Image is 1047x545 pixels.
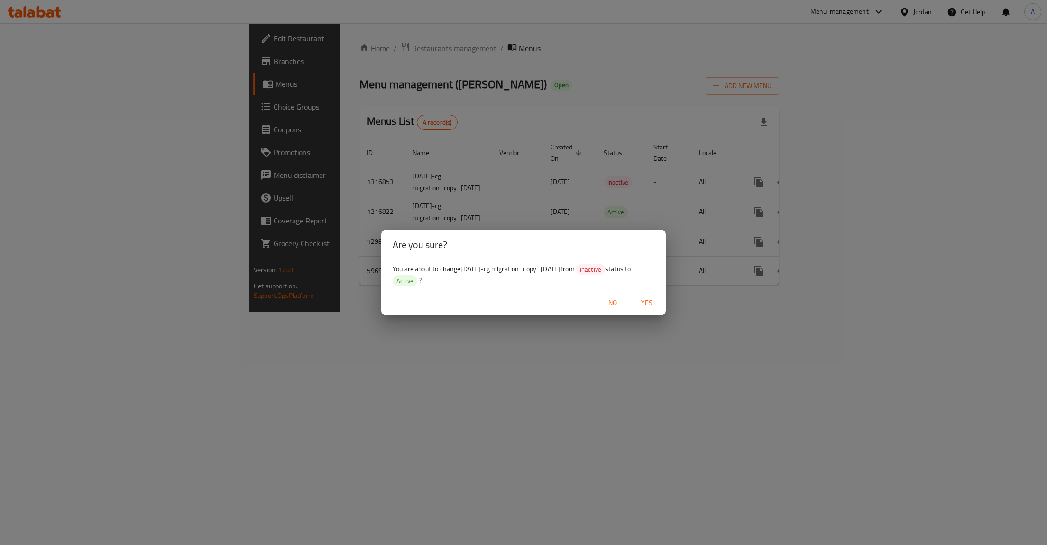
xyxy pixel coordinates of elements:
[576,264,605,275] div: Inactive
[393,275,417,286] div: Active
[635,297,658,309] span: Yes
[393,277,417,286] span: Active
[632,294,662,312] button: Yes
[576,265,605,274] span: Inactive
[601,297,624,309] span: No
[393,237,654,252] h2: Are you sure?
[597,294,628,312] button: No
[393,263,631,286] span: You are about to change [DATE]-cg migration_copy_[DATE] from status to ?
